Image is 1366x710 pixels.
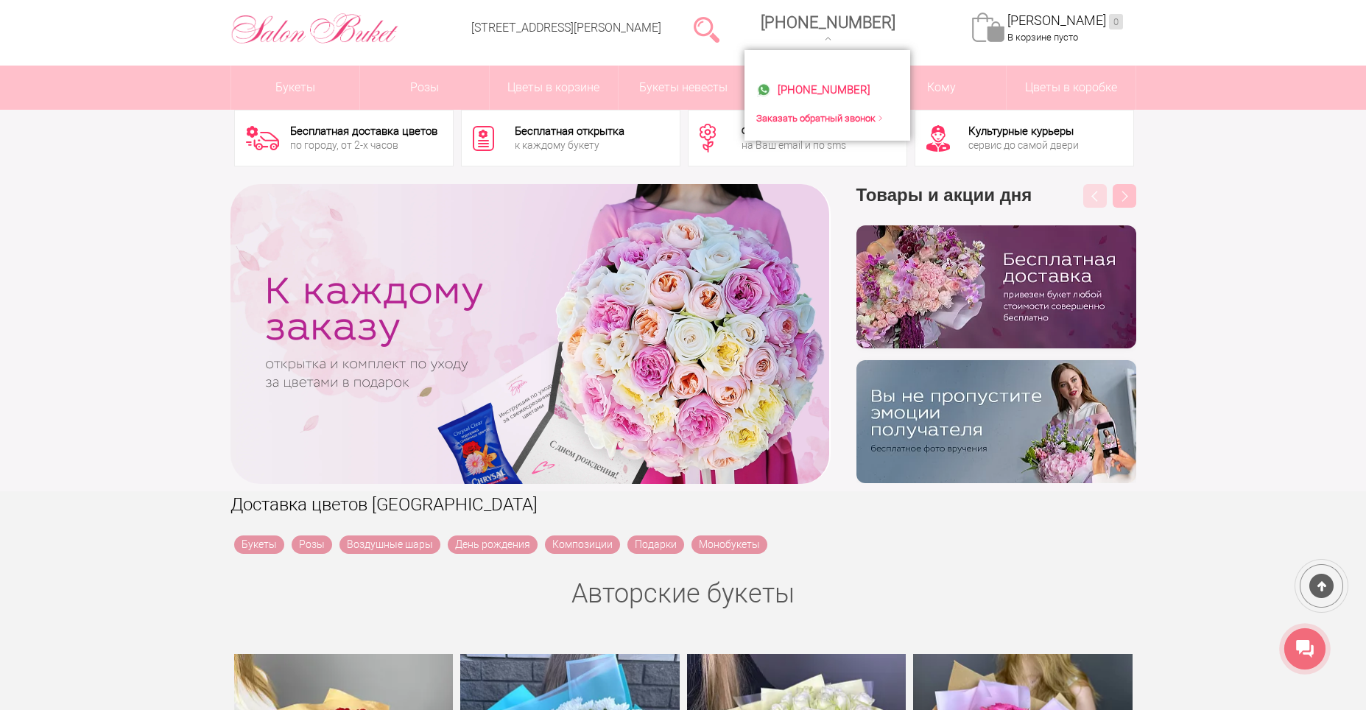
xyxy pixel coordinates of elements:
div: Фото перед доставкой [742,126,856,137]
div: Культурные курьеры [968,126,1079,137]
div: к каждому букету [515,140,624,150]
a: Воздушные шары [339,535,440,554]
a: Заказать обратный звонок [749,109,915,127]
a: Букеты невесты [619,66,747,110]
div: на Ваш email и по sms [742,140,856,150]
div: по городу, от 2-х часов [290,140,437,150]
a: [PHONE_NUMBER] [749,74,915,105]
a: Композиции [545,535,620,554]
div: Заказать обратный звонок [756,113,907,124]
span: В корзине пусто [1007,32,1078,43]
div: Бесплатная открытка [515,126,624,137]
button: Next [1113,184,1136,208]
img: Цветы Нижний Новгород [230,10,399,48]
img: hpaj04joss48rwypv6hbykmvk1dj7zyr.png.webp [856,225,1136,348]
a: Монобукеты [691,535,767,554]
h3: Товары и акции дня [856,184,1136,225]
a: Подарки [627,535,684,554]
a: Букеты [234,535,284,554]
a: Авторские букеты [571,578,795,609]
ins: 0 [1109,14,1123,29]
a: [PHONE_NUMBER] [752,8,904,50]
a: Букеты [231,66,360,110]
a: Розы [292,535,332,554]
h1: Доставка цветов [GEOGRAPHIC_DATA] [230,491,1136,518]
img: v9wy31nijnvkfycrkduev4dhgt9psb7e.png.webp [856,360,1136,483]
span: [PHONE_NUMBER] [778,83,870,96]
a: Розы [360,66,489,110]
span: Кому [877,66,1006,110]
span: [PHONE_NUMBER] [761,13,895,32]
a: [STREET_ADDRESS][PERSON_NAME] [471,21,661,35]
a: Цветы в коробке [1007,66,1136,110]
a: Цветы в корзине [490,66,619,110]
a: [PERSON_NAME] [1007,13,1123,29]
a: День рождения [448,535,538,554]
div: Бесплатная доставка цветов [290,126,437,137]
div: сервис до самой двери [968,140,1079,150]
